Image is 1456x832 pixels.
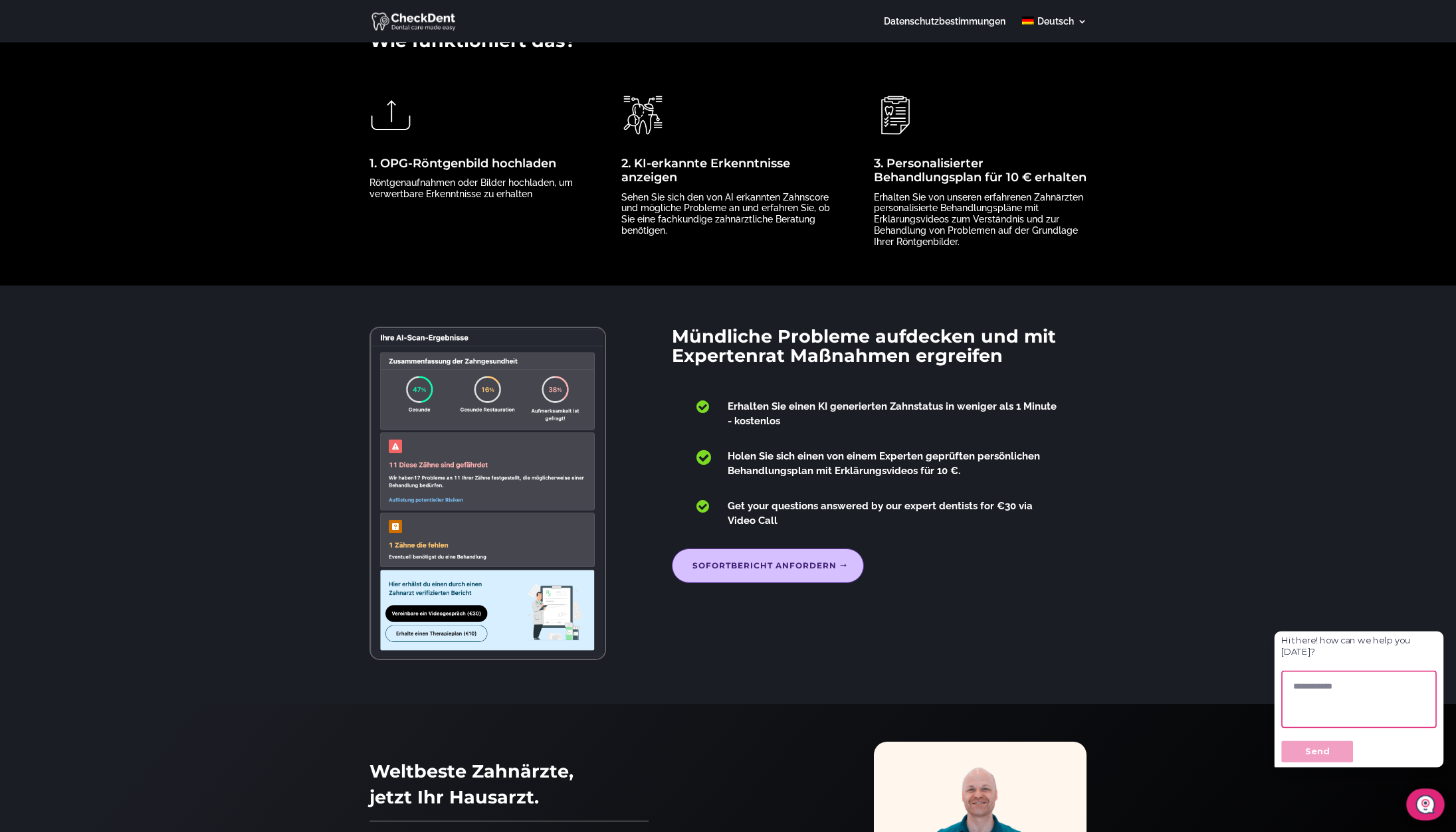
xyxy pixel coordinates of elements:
span: jetzt Ihr Hausarzt. [369,786,539,808]
span: Holen Sie sich einen von einem Experten geprüften persönlichen Behandlungsplan mit Erklärungsvide... [728,450,1040,477]
p: Erhalten Sie von unseren erfahrenen Zahnärzten personalisierte Behandlungspläne mit Erklärungsvid... [874,192,1087,248]
p: Sehen Sie sich den von AI erkannten Zahnscore und mögliche Probleme an und erfahren Sie, ob Sie e... [621,192,834,236]
a: 2. KI-erkannte Erkenntnisse anzeigen [621,156,790,185]
span:  [696,499,709,513]
a: 1. OPG-Röntgenbild hochladen [369,156,556,171]
a: Datenschutzbestimmungen [884,17,1005,42]
span: Erhalten Sie einen KI generierten Zahnstatus in weniger als 1 Minute - kostenlos [728,400,1057,428]
a: Sofortbericht anfordern [672,548,864,583]
p: Hi there! how can we help you [DATE]? [19,35,213,64]
span: Get your questions answered by our expert dentists for €30 via Video Call [728,500,1033,527]
button: Send [19,167,109,195]
a: 3. Personalisierter Behandlungsplan für 10 € erhalten [874,156,1087,185]
img: CheckDent [371,11,457,32]
span:  [696,399,709,414]
img: ai report_de [371,328,605,659]
span: Weltbeste Zahnärzte, [369,760,573,782]
span: Mündliche Probleme aufdecken und mit Expertenrat Maßnahmen ergreifen [672,325,1056,367]
a: Deutsch [1022,17,1087,42]
span:  [696,449,711,466]
span: Deutsch [1037,16,1074,27]
p: Röntgenaufnahmen oder Bilder hochladen, um verwertbare Erkenntnisse zu erhalten [369,177,582,200]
